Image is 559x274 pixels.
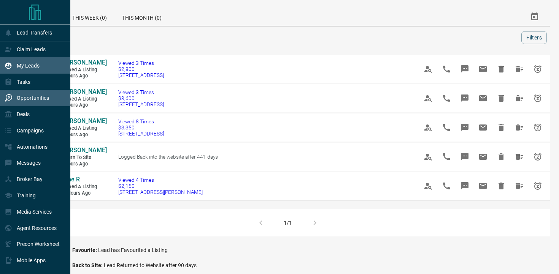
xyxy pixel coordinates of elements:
span: Hide [492,148,510,166]
span: Hide [492,89,510,107]
span: Hide [492,118,510,137]
span: Hide [492,60,510,78]
span: [STREET_ADDRESS] [118,72,164,78]
span: Back to Site [72,262,104,268]
span: Return to Site [61,154,106,161]
span: Hide All from Daniella Furtado [510,148,529,166]
a: [PERSON_NAME] [61,146,106,154]
span: 4 hours ago [61,161,106,167]
span: Email [474,60,492,78]
span: Lane R [61,176,80,183]
span: 3 hours ago [61,132,106,138]
span: View Profile [419,89,437,107]
span: Message [456,118,474,137]
span: Lead has Favourited a Listing [98,247,168,253]
button: Filters [521,31,547,44]
span: Snooze [529,177,547,195]
span: Message [456,60,474,78]
span: 3 hours ago [61,73,106,79]
span: Lead Returned to Website after 90 days [104,262,197,268]
span: [PERSON_NAME] [61,59,107,66]
span: [PERSON_NAME] [61,146,107,154]
a: Viewed 3 Times$3,600[STREET_ADDRESS] [118,89,164,107]
span: $3,350 [118,124,164,131]
div: 1/1 [284,220,292,226]
span: Hide All from Lane R [510,177,529,195]
span: Favourite [72,247,98,253]
span: Call [437,177,456,195]
span: Message [456,177,474,195]
a: [PERSON_NAME] [61,59,106,67]
span: 19 hours ago [61,190,106,197]
span: Email [474,89,492,107]
span: [STREET_ADDRESS] [118,101,164,107]
div: This Month (0) [114,8,169,26]
span: Message [456,148,474,166]
a: [PERSON_NAME] [61,117,106,125]
span: Viewed 3 Times [118,89,164,95]
a: Viewed 4 Times$2,150[STREET_ADDRESS][PERSON_NAME] [118,177,203,195]
span: Call [437,148,456,166]
span: Logged Back into the website after 441 days [118,154,218,160]
span: View Profile [419,148,437,166]
button: Select Date Range [526,8,544,26]
span: Hide All from Prabhdeep Anand [510,89,529,107]
span: Viewed a Listing [61,125,106,132]
span: View Profile [419,118,437,137]
div: This Week (0) [65,8,114,26]
span: Viewed a Listing [61,96,106,102]
span: $2,800 [118,66,164,72]
span: 3 hours ago [61,102,106,109]
span: View Profile [419,60,437,78]
span: Hide [492,177,510,195]
span: Email [474,148,492,166]
a: [PERSON_NAME] [61,88,106,96]
span: Viewed a Listing [61,184,106,190]
a: Viewed 8 Times$3,350[STREET_ADDRESS] [118,118,164,137]
span: Viewed 4 Times [118,177,203,183]
span: [STREET_ADDRESS] [118,131,164,137]
span: [STREET_ADDRESS][PERSON_NAME] [118,189,203,195]
span: Viewed 8 Times [118,118,164,124]
span: $2,150 [118,183,203,189]
span: Call [437,118,456,137]
span: Snooze [529,89,547,107]
span: Viewed 3 Times [118,60,164,66]
span: $3,600 [118,95,164,101]
span: View Profile [419,177,437,195]
span: Snooze [529,148,547,166]
span: Call [437,89,456,107]
span: Snooze [529,118,547,137]
a: Viewed 3 Times$2,800[STREET_ADDRESS] [118,60,164,78]
span: Snooze [529,60,547,78]
span: Viewed a Listing [61,67,106,73]
span: Email [474,177,492,195]
span: Message [456,89,474,107]
span: Email [474,118,492,137]
a: Lane R [61,176,106,184]
span: Hide All from Prabhdeep Anand [510,118,529,137]
span: Call [437,60,456,78]
span: Hide All from Prabhdeep Anand [510,60,529,78]
span: [PERSON_NAME] [61,117,107,124]
span: [PERSON_NAME] [61,88,107,95]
